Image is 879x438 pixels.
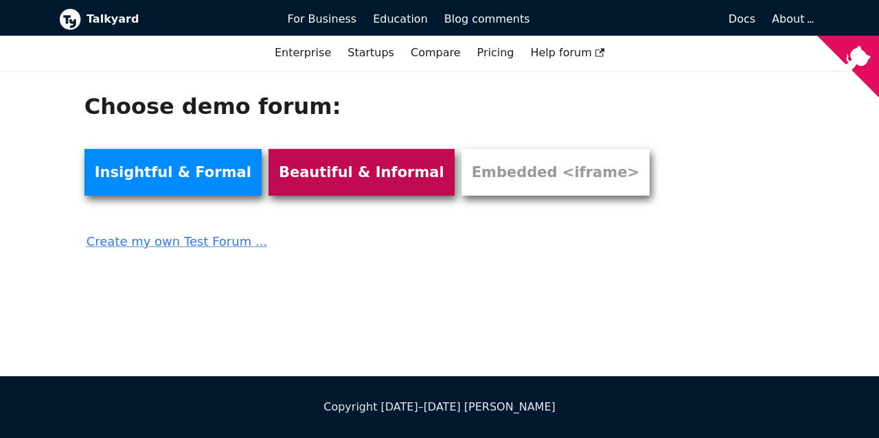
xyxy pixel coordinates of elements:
[772,12,812,25] a: About
[729,12,755,25] span: Docs
[279,8,365,31] a: For Business
[87,10,269,28] b: Talkyard
[538,8,764,31] a: Docs
[461,149,650,196] a: Embedded <iframe>
[84,93,648,120] h1: Choose demo forum:
[444,12,530,25] span: Blog comments
[411,46,461,59] a: Compare
[59,8,81,30] img: Talkyard logo
[59,8,269,30] a: Talkyard logoTalkyard
[469,41,523,65] a: Pricing
[339,41,402,65] a: Startups
[59,398,820,416] div: Copyright [DATE]–[DATE] [PERSON_NAME]
[530,46,604,59] span: Help forum
[373,12,428,25] span: Education
[522,41,613,65] a: Help forum
[436,8,538,31] a: Blog comments
[269,149,455,196] a: Beautiful & Informal
[288,12,357,25] span: For Business
[84,149,262,196] a: Insightful & Formal
[266,41,339,65] a: Enterprise
[84,222,648,252] a: Create my own Test Forum ...
[365,8,436,31] a: Education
